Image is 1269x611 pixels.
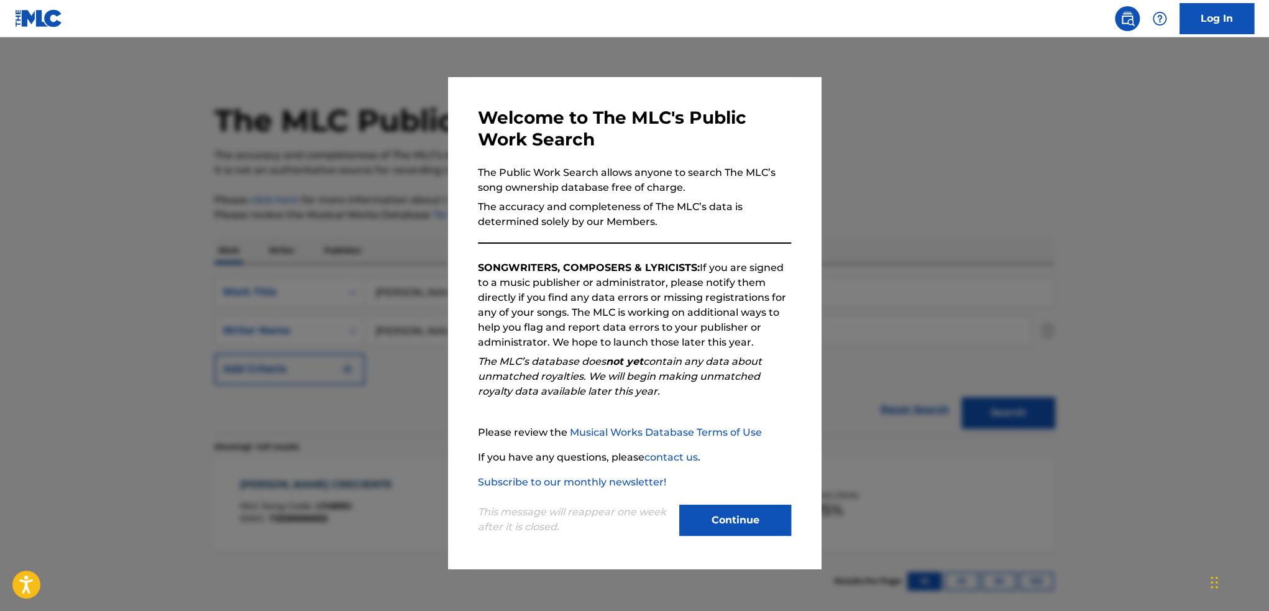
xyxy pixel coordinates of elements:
[478,107,791,150] h3: Welcome to The MLC's Public Work Search
[15,9,63,27] img: MLC Logo
[478,356,762,397] em: The MLC’s database does contain any data about unmatched royalties. We will begin making unmatche...
[644,451,698,463] a: contact us
[478,262,700,273] strong: SONGWRITERS, COMPOSERS & LYRICISTS:
[1115,6,1140,31] a: Public Search
[606,356,643,367] strong: not yet
[679,505,791,536] button: Continue
[478,425,791,440] p: Please review the
[1152,11,1167,26] img: help
[1211,564,1218,601] div: Drag
[1180,3,1254,34] a: Log In
[1120,11,1135,26] img: search
[478,476,666,488] a: Subscribe to our monthly newsletter!
[478,450,791,465] p: If you have any questions, please .
[478,260,791,350] p: If you are signed to a music publisher or administrator, please notify them directly if you find ...
[478,200,791,229] p: The accuracy and completeness of The MLC’s data is determined solely by our Members.
[1147,6,1172,31] div: Help
[570,426,762,438] a: Musical Works Database Terms of Use
[1207,551,1269,611] iframe: Chat Widget
[478,505,672,535] p: This message will reappear one week after it is closed.
[478,165,791,195] p: The Public Work Search allows anyone to search The MLC’s song ownership database free of charge.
